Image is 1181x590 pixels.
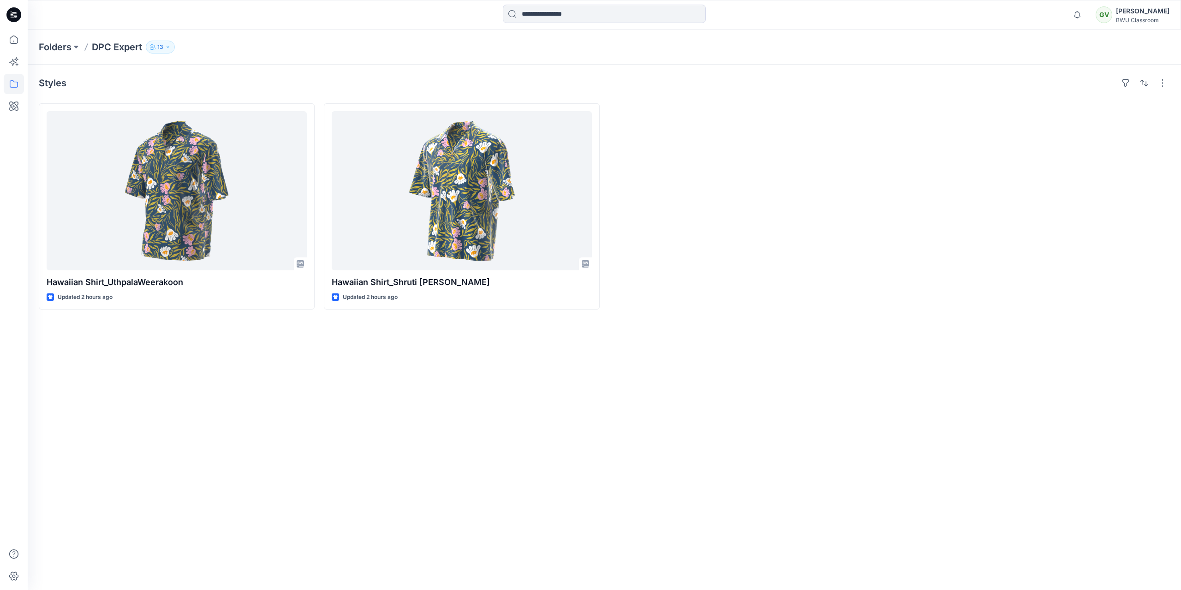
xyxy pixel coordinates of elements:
[47,111,307,270] a: Hawaiian Shirt_UthpalaWeerakoon
[332,276,592,289] p: Hawaiian Shirt_Shruti [PERSON_NAME]
[146,41,175,54] button: 13
[92,41,142,54] p: DPC Expert
[1096,6,1112,23] div: GV
[58,292,113,302] p: Updated 2 hours ago
[39,77,66,89] h4: Styles
[1116,17,1169,24] div: BWU Classroom
[47,276,307,289] p: Hawaiian Shirt_UthpalaWeerakoon
[157,42,163,52] p: 13
[332,111,592,270] a: Hawaiian Shirt_Shruti Rathor
[1116,6,1169,17] div: [PERSON_NAME]
[343,292,398,302] p: Updated 2 hours ago
[39,41,72,54] a: Folders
